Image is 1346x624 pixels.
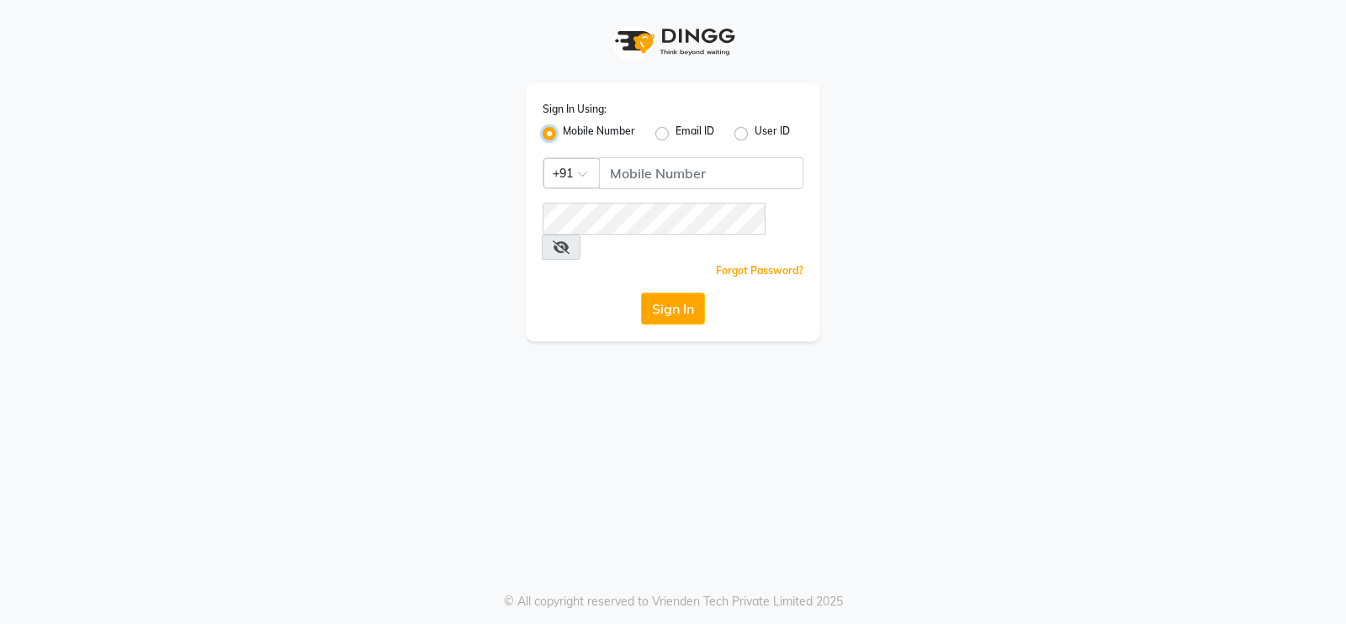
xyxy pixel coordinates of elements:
[676,124,714,144] label: Email ID
[641,293,705,325] button: Sign In
[716,264,803,277] a: Forgot Password?
[563,124,635,144] label: Mobile Number
[599,157,803,189] input: Username
[606,17,740,66] img: logo1.svg
[543,203,766,235] input: Username
[543,102,607,117] label: Sign In Using:
[755,124,790,144] label: User ID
